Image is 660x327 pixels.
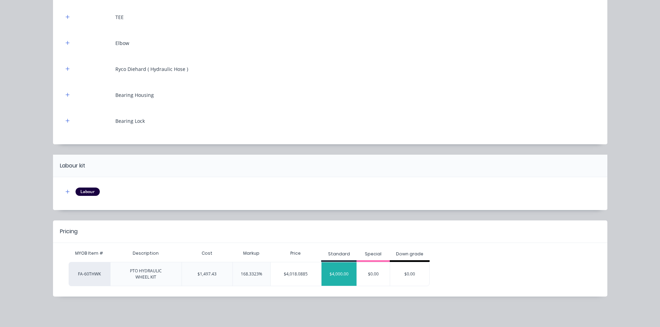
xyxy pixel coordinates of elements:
[115,13,124,21] div: TEE
[271,265,322,283] div: $4,018.0885
[270,246,322,260] div: Price
[232,246,270,260] div: Markup
[328,251,350,257] div: Standard
[60,227,78,236] div: Pricing
[115,117,145,125] div: Bearing Lock
[182,246,233,260] div: Cost
[69,246,110,260] div: MYOB Item #
[115,91,154,99] div: Bearing Housing
[390,265,429,283] div: $0.00
[322,265,357,283] div: $4,000.00
[60,162,85,170] div: Labour kit
[69,262,110,286] div: FA-60THWK
[365,251,381,257] div: Special
[182,262,233,286] div: $1,497.43
[130,268,162,280] div: PTO HYDRAULIC WHEEL KIT
[115,65,188,73] div: Ryco Diehard ( Hydraulic Hose )
[115,39,129,47] div: Elbow
[396,251,423,257] div: Down grade
[232,262,270,286] div: 168.3323%
[76,188,100,196] div: Labour
[357,265,390,283] div: $0.00
[127,245,164,262] div: Description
